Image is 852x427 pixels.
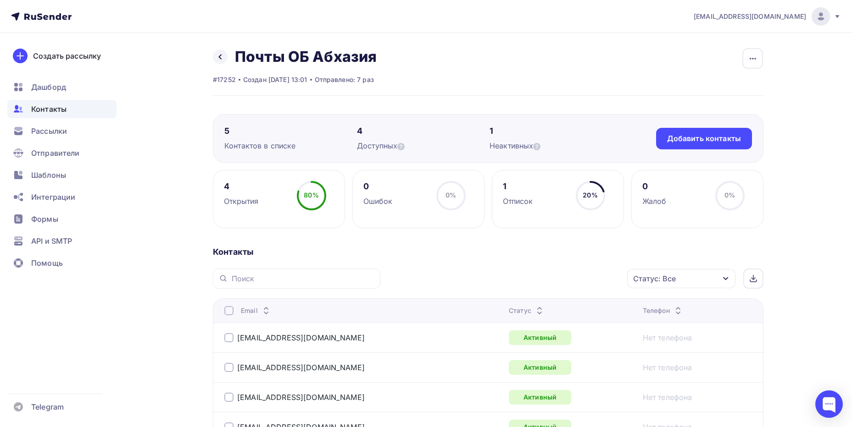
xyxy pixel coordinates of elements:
a: Нет телефона [643,332,692,343]
input: Поиск [232,274,375,284]
div: Ошибок [363,196,393,207]
div: Активный [509,330,571,345]
span: Отправители [31,148,80,159]
div: 1 [503,181,533,192]
div: #17252 [213,75,236,84]
div: Email [241,306,272,315]
span: Дашборд [31,82,66,93]
div: Контакты [213,246,763,257]
a: [EMAIL_ADDRESS][DOMAIN_NAME] [237,393,365,402]
div: Создать рассылку [33,50,101,61]
div: 1 [490,126,622,137]
div: Активный [509,390,571,405]
div: Жалоб [642,196,667,207]
span: Рассылки [31,126,67,137]
a: Контакты [7,100,117,118]
div: Статус: Все [633,273,676,284]
div: Добавить контакты [667,133,741,144]
div: Создан [DATE] 13:01 [243,75,307,84]
div: Открытия [224,196,259,207]
a: Формы [7,210,117,228]
span: Формы [31,213,58,224]
span: Контакты [31,104,67,115]
span: Telegram [31,401,64,412]
div: Отписок [503,196,533,207]
span: Интеграции [31,192,75,203]
a: [EMAIL_ADDRESS][DOMAIN_NAME] [694,7,841,26]
div: 5 [224,126,357,137]
span: [EMAIL_ADDRESS][DOMAIN_NAME] [694,12,806,21]
div: 4 [224,181,259,192]
h2: Почты ОБ Абхазия [235,48,377,66]
span: 0% [724,191,735,199]
div: Контактов в списке [224,140,357,151]
div: 4 [357,126,490,137]
a: [EMAIL_ADDRESS][DOMAIN_NAME] [237,333,365,342]
div: 0 [642,181,667,192]
a: [EMAIL_ADDRESS][DOMAIN_NAME] [237,363,365,372]
a: Нет телефона [643,362,692,373]
a: Рассылки [7,122,117,140]
div: Телефон [643,306,684,315]
span: 0% [445,191,456,199]
div: Неактивных [490,140,622,151]
span: 80% [304,191,318,199]
div: Активный [509,360,571,375]
span: Помощь [31,257,63,268]
div: 0 [363,181,393,192]
span: 20% [583,191,597,199]
a: Шаблоны [7,166,117,184]
div: Отправлено: 7 раз [315,75,374,84]
div: Статус [509,306,545,315]
span: API и SMTP [31,235,72,246]
div: Доступных [357,140,490,151]
span: Шаблоны [31,170,66,181]
button: Статус: Все [627,268,736,289]
a: Отправители [7,144,117,162]
a: Дашборд [7,78,117,96]
a: Нет телефона [643,392,692,403]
